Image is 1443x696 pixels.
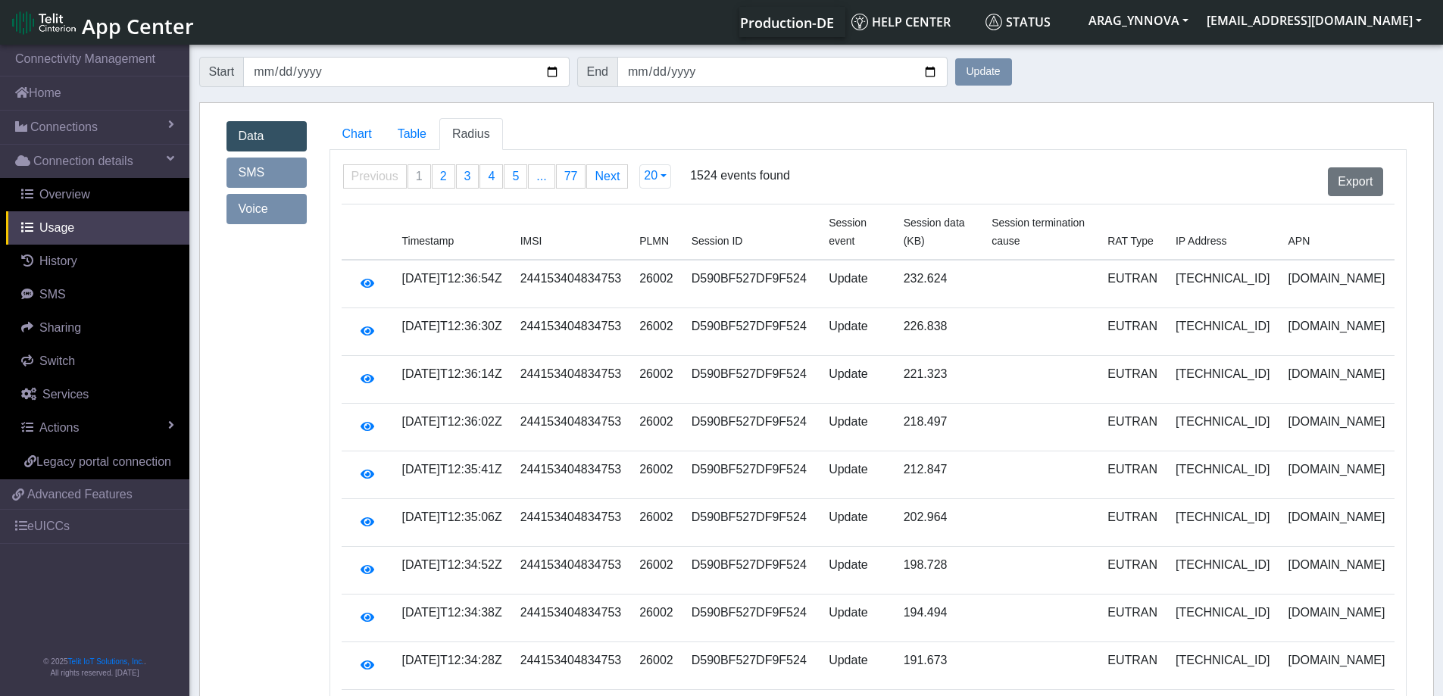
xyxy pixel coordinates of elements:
[12,6,192,39] a: App Center
[740,14,834,32] span: Production-DE
[1279,260,1394,308] td: [DOMAIN_NAME]
[820,260,895,308] td: Update
[1098,451,1167,499] td: EUTRAN
[682,547,820,595] td: D590BF527DF9F524
[1167,547,1279,595] td: [TECHNICAL_ID]
[1167,642,1279,690] td: [TECHNICAL_ID]
[330,118,1407,150] ul: Tabs
[393,356,511,404] td: [DATE]T12:36:14Z
[895,595,983,642] td: 194.494
[1167,260,1279,308] td: [TECHNICAL_ID]
[1098,642,1167,690] td: EUTRAN
[511,308,630,356] td: 244153404834753
[630,260,682,308] td: 26002
[1098,260,1167,308] td: EUTRAN
[511,642,630,690] td: 244153404834753
[895,451,983,499] td: 212.847
[39,354,75,367] span: Switch
[682,308,820,356] td: D590BF527DF9F524
[199,57,245,87] span: Start
[682,356,820,404] td: D590BF527DF9F524
[895,499,983,547] td: 202.964
[682,595,820,642] td: D590BF527DF9F524
[393,451,511,499] td: [DATE]T12:35:41Z
[393,595,511,642] td: [DATE]T12:34:38Z
[39,221,74,234] span: Usage
[1098,308,1167,356] td: EUTRAN
[343,164,629,189] ul: Pagination
[27,485,133,504] span: Advanced Features
[1107,235,1154,247] span: RAT Type
[393,547,511,595] td: [DATE]T12:34:52Z
[351,170,398,183] span: Previous
[1279,451,1394,499] td: [DOMAIN_NAME]
[1098,404,1167,451] td: EUTRAN
[820,595,895,642] td: Update
[682,499,820,547] td: D590BF527DF9F524
[1279,642,1394,690] td: [DOMAIN_NAME]
[416,170,423,183] span: 1
[1279,356,1394,404] td: [DOMAIN_NAME]
[904,217,965,247] span: Session data (KB)
[511,595,630,642] td: 244153404834753
[895,308,983,356] td: 226.838
[690,167,790,209] span: 1524 events found
[1279,404,1394,451] td: [DOMAIN_NAME]
[644,169,657,182] span: 20
[226,158,307,188] a: SMS
[6,311,189,345] a: Sharing
[1279,308,1394,356] td: [DOMAIN_NAME]
[1176,235,1226,247] span: IP Address
[511,499,630,547] td: 244153404834753
[42,388,89,401] span: Services
[6,178,189,211] a: Overview
[829,217,867,247] span: Session event
[955,58,1012,86] button: Update
[851,14,868,30] img: knowledge.svg
[1098,499,1167,547] td: EUTRAN
[511,356,630,404] td: 244153404834753
[393,404,511,451] td: [DATE]T12:36:02Z
[820,404,895,451] td: Update
[342,127,372,140] span: Chart
[402,235,454,247] span: Timestamp
[226,121,307,151] a: Data
[682,451,820,499] td: D590BF527DF9F524
[464,170,471,183] span: 3
[1279,547,1394,595] td: [DOMAIN_NAME]
[1167,595,1279,642] td: [TECHNICAL_ID]
[985,14,1051,30] span: Status
[6,345,189,378] a: Switch
[1167,308,1279,356] td: [TECHNICAL_ID]
[895,547,983,595] td: 198.728
[6,245,189,278] a: History
[39,421,79,434] span: Actions
[452,127,490,140] span: Radius
[820,308,895,356] td: Update
[682,404,820,451] td: D590BF527DF9F524
[511,451,630,499] td: 244153404834753
[979,7,1079,37] a: Status
[682,260,820,308] td: D590BF527DF9F524
[226,194,307,224] a: Voice
[1079,7,1198,34] button: ARAG_YNNOVA
[512,170,519,183] span: 5
[440,170,447,183] span: 2
[820,499,895,547] td: Update
[820,451,895,499] td: Update
[895,642,983,690] td: 191.673
[639,164,671,189] button: 20
[33,152,133,170] span: Connection details
[985,14,1002,30] img: status.svg
[820,356,895,404] td: Update
[1167,356,1279,404] td: [TECHNICAL_ID]
[82,12,194,40] span: App Center
[393,499,511,547] td: [DATE]T12:35:06Z
[564,170,578,183] span: 77
[845,7,979,37] a: Help center
[577,57,618,87] span: End
[739,7,833,37] a: Your current platform instance
[1167,499,1279,547] td: [TECHNICAL_ID]
[393,308,511,356] td: [DATE]T12:36:30Z
[820,547,895,595] td: Update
